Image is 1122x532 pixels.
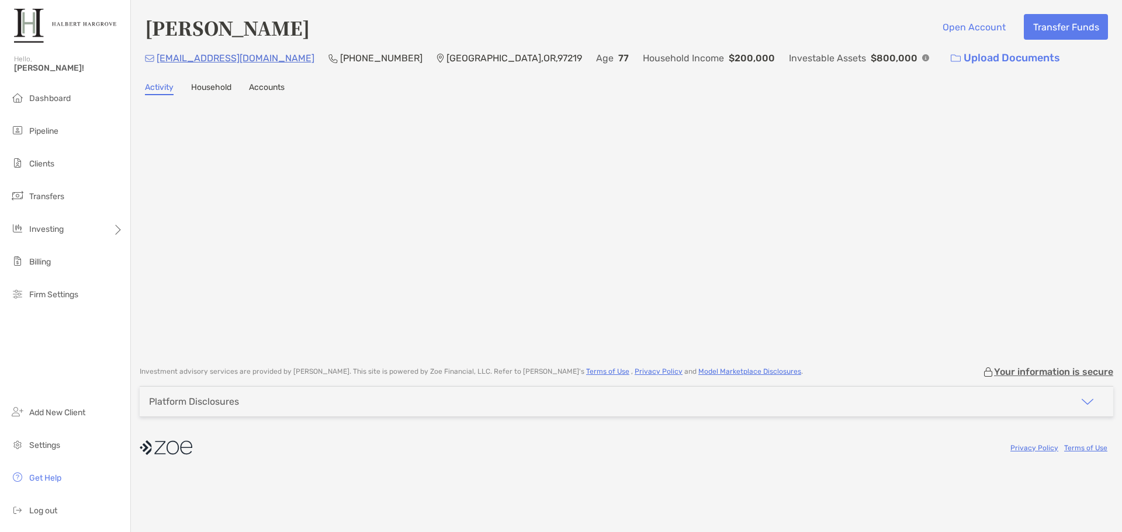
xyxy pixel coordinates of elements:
img: dashboard icon [11,91,25,105]
button: Open Account [933,14,1014,40]
p: 77 [618,51,629,65]
a: Privacy Policy [635,367,683,375]
p: [PHONE_NUMBER] [340,51,423,65]
div: Platform Disclosures [149,396,239,407]
span: Clients [29,159,54,169]
span: Pipeline [29,126,58,136]
span: Dashboard [29,93,71,103]
img: Phone Icon [328,54,338,63]
img: company logo [140,434,192,461]
img: add_new_client icon [11,405,25,419]
p: Investable Assets [789,51,866,65]
img: get-help icon [11,470,25,484]
img: Info Icon [922,54,929,61]
img: billing icon [11,254,25,268]
span: Get Help [29,473,61,483]
a: Upload Documents [943,46,1068,71]
p: $800,000 [871,51,917,65]
a: Terms of Use [586,367,629,375]
a: Privacy Policy [1010,444,1058,452]
p: Age [596,51,614,65]
img: pipeline icon [11,123,25,137]
span: Billing [29,257,51,267]
img: investing icon [11,221,25,235]
button: Transfer Funds [1024,14,1108,40]
span: Investing [29,224,64,234]
span: Log out [29,506,57,516]
img: button icon [951,54,961,62]
p: [EMAIL_ADDRESS][DOMAIN_NAME] [157,51,314,65]
h4: [PERSON_NAME] [145,14,310,41]
img: clients icon [11,156,25,170]
span: Settings [29,440,60,450]
img: Location Icon [437,54,444,63]
img: settings icon [11,437,25,451]
p: Your information is secure [994,366,1113,377]
a: Accounts [249,82,285,95]
img: logout icon [11,503,25,517]
img: Email Icon [145,55,154,62]
img: Zoe Logo [14,5,116,47]
p: $200,000 [729,51,775,65]
p: Investment advisory services are provided by [PERSON_NAME] . This site is powered by Zoe Financia... [140,367,803,376]
span: [PERSON_NAME]! [14,63,123,73]
img: icon arrow [1081,395,1095,409]
p: [GEOGRAPHIC_DATA] , OR , 97219 [446,51,582,65]
span: Add New Client [29,408,85,418]
span: Firm Settings [29,290,78,300]
a: Activity [145,82,174,95]
span: Transfers [29,192,64,201]
a: Household [191,82,231,95]
img: transfers icon [11,189,25,203]
img: firm-settings icon [11,287,25,301]
a: Model Marketplace Disclosures [698,367,801,375]
p: Household Income [643,51,724,65]
a: Terms of Use [1064,444,1107,452]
